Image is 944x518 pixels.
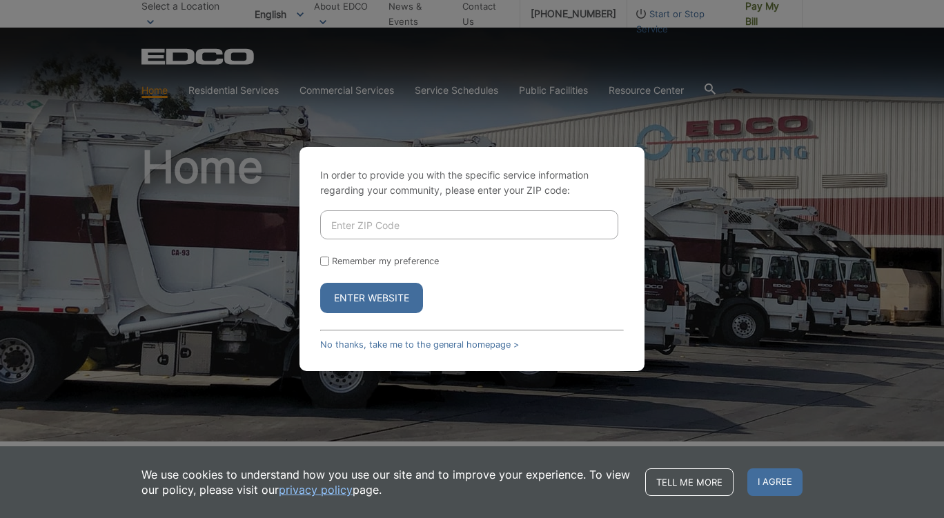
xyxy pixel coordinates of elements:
[320,210,618,239] input: Enter ZIP Code
[320,168,624,198] p: In order to provide you with the specific service information regarding your community, please en...
[279,482,353,497] a: privacy policy
[332,256,439,266] label: Remember my preference
[747,468,803,496] span: I agree
[320,283,423,313] button: Enter Website
[645,468,734,496] a: Tell me more
[141,467,631,497] p: We use cookies to understand how you use our site and to improve your experience. To view our pol...
[320,339,519,350] a: No thanks, take me to the general homepage >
